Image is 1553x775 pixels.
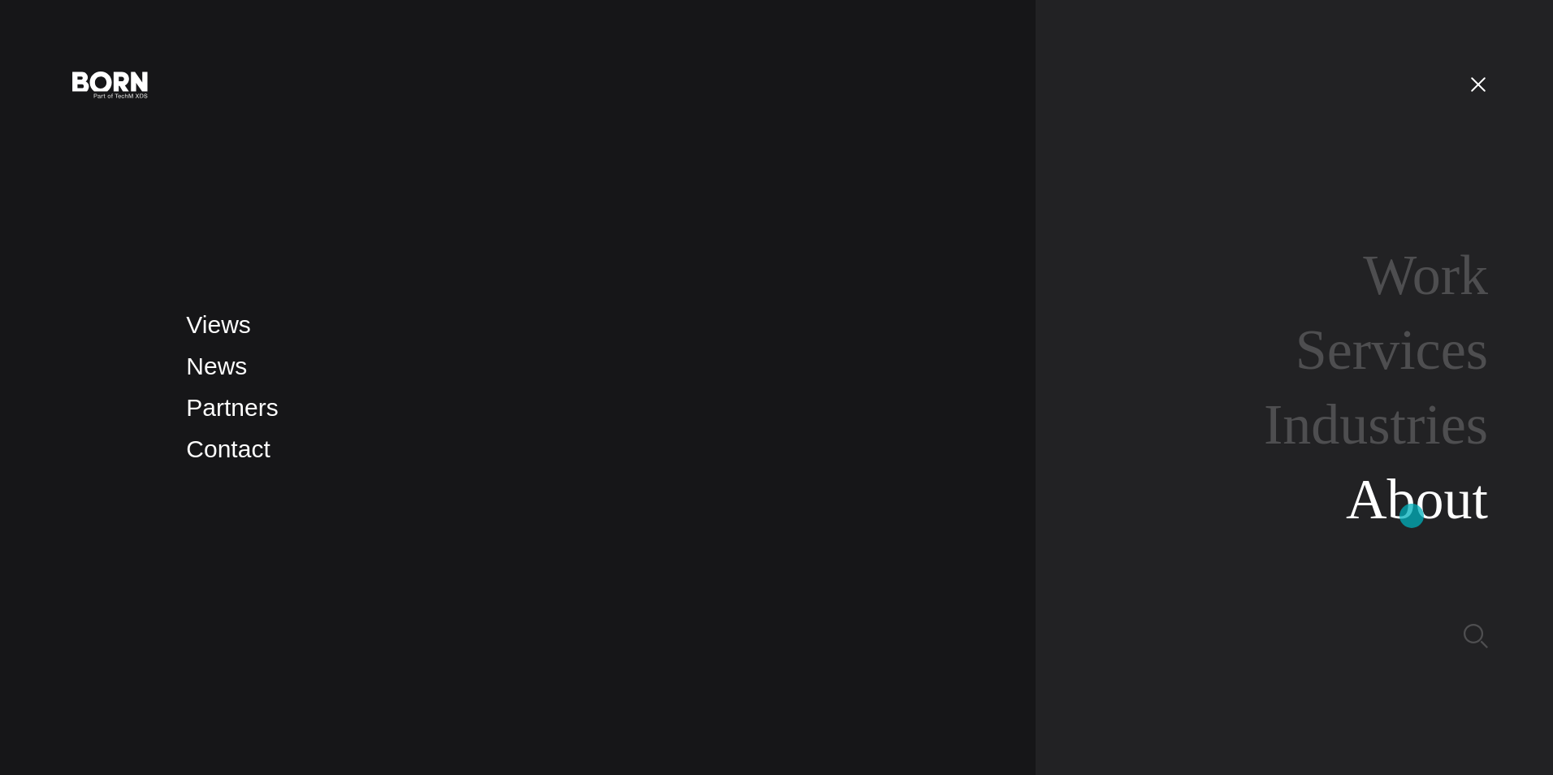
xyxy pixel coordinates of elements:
button: Open [1459,67,1498,101]
a: About [1346,468,1488,530]
a: Contact [186,435,270,462]
a: Views [186,311,250,338]
a: Industries [1264,393,1488,456]
a: Work [1363,244,1488,306]
a: Partners [186,394,278,421]
a: News [186,353,247,379]
img: Search [1464,624,1488,648]
a: Services [1296,318,1488,381]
